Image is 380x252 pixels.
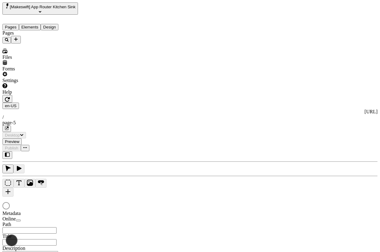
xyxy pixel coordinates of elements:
span: Preview [5,139,19,144]
span: [Makeswift] App Router Kitchen Sink [10,5,76,9]
span: Description [2,246,25,251]
div: Pages [2,30,87,36]
button: Publish [2,145,21,151]
div: / [2,115,378,120]
span: Path [2,222,11,227]
button: Open locale picker [2,103,19,109]
button: Design [41,24,58,30]
div: Forms [2,66,87,72]
div: [URL] [2,109,378,115]
button: Preview [2,138,22,145]
button: Desktop [2,132,26,138]
span: Publish [5,146,18,150]
button: Button [35,179,46,188]
button: Image [24,179,35,188]
div: Files [2,55,87,60]
div: Help [2,89,87,95]
div: page-5 [2,120,378,126]
button: Text [13,179,24,188]
span: Online [2,216,16,221]
button: Select site [2,2,78,15]
button: Elements [19,24,41,30]
span: en-US [5,103,17,108]
div: Settings [2,78,87,83]
span: Title [2,234,12,239]
button: Pages [2,24,19,30]
button: Box [2,179,13,188]
span: Desktop [5,133,20,137]
div: Metadata [2,211,76,216]
button: Add new [11,36,21,43]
